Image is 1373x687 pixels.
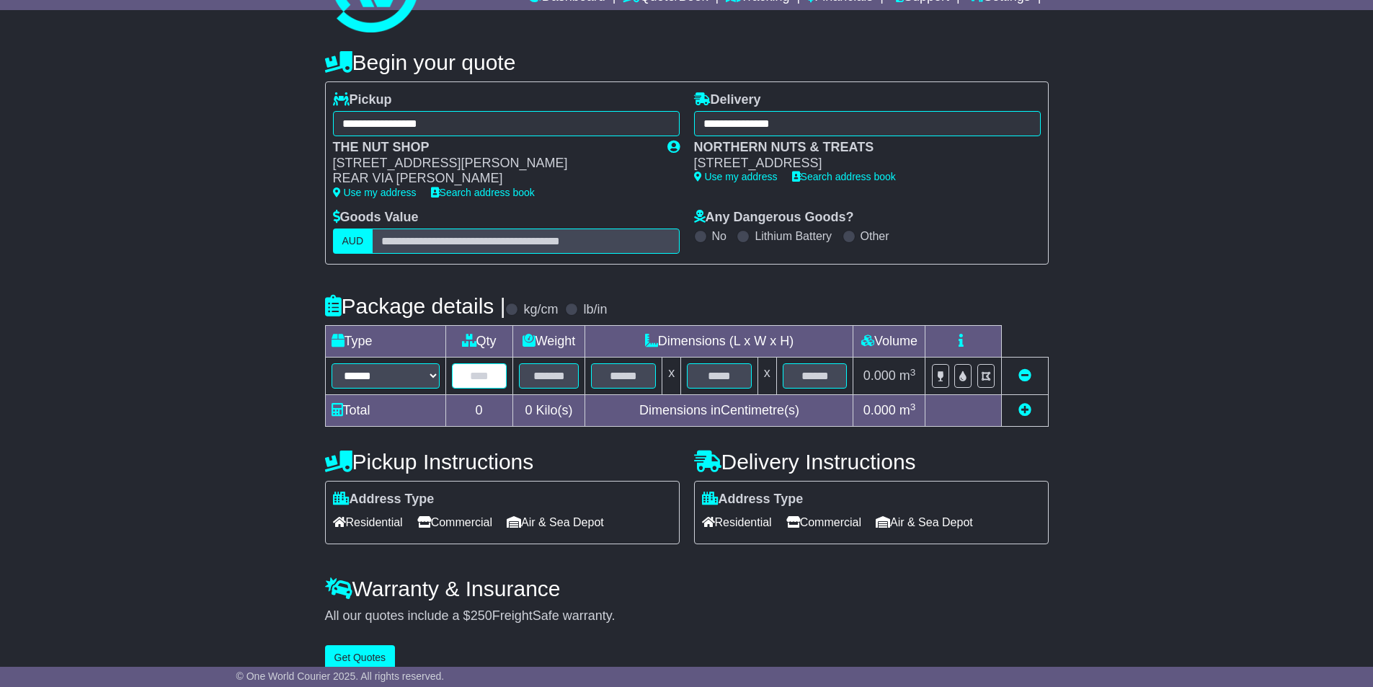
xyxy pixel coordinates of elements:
[792,171,896,182] a: Search address book
[325,577,1049,600] h4: Warranty & Insurance
[507,511,604,533] span: Air & Sea Depot
[445,395,512,427] td: 0
[585,395,853,427] td: Dimensions in Centimetre(s)
[694,156,1026,172] div: [STREET_ADDRESS]
[694,210,854,226] label: Any Dangerous Goods?
[333,187,417,198] a: Use my address
[417,511,492,533] span: Commercial
[712,229,727,243] label: No
[910,402,916,412] sup: 3
[853,326,925,358] td: Volume
[512,326,585,358] td: Weight
[325,450,680,474] h4: Pickup Instructions
[325,326,445,358] td: Type
[512,395,585,427] td: Kilo(s)
[325,395,445,427] td: Total
[694,92,761,108] label: Delivery
[694,140,1026,156] div: NORTHERN NUTS & TREATS
[702,492,804,508] label: Address Type
[325,50,1049,74] h4: Begin your quote
[333,140,653,156] div: THE NUT SHOP
[236,670,445,682] span: © One World Courier 2025. All rights reserved.
[431,187,535,198] a: Search address book
[333,229,373,254] label: AUD
[899,403,916,417] span: m
[861,229,889,243] label: Other
[325,645,396,670] button: Get Quotes
[333,92,392,108] label: Pickup
[910,367,916,378] sup: 3
[702,511,772,533] span: Residential
[333,156,653,172] div: [STREET_ADDRESS][PERSON_NAME]
[333,492,435,508] label: Address Type
[863,368,896,383] span: 0.000
[757,358,776,395] td: x
[694,171,778,182] a: Use my address
[333,511,403,533] span: Residential
[445,326,512,358] td: Qty
[525,403,532,417] span: 0
[585,326,853,358] td: Dimensions (L x W x H)
[863,403,896,417] span: 0.000
[1018,403,1031,417] a: Add new item
[325,608,1049,624] div: All our quotes include a $ FreightSafe warranty.
[786,511,861,533] span: Commercial
[325,294,506,318] h4: Package details |
[583,302,607,318] label: lb/in
[523,302,558,318] label: kg/cm
[694,450,1049,474] h4: Delivery Instructions
[333,210,419,226] label: Goods Value
[899,368,916,383] span: m
[876,511,973,533] span: Air & Sea Depot
[1018,368,1031,383] a: Remove this item
[471,608,492,623] span: 250
[333,171,653,187] div: REAR VIA [PERSON_NAME]
[662,358,681,395] td: x
[755,229,832,243] label: Lithium Battery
